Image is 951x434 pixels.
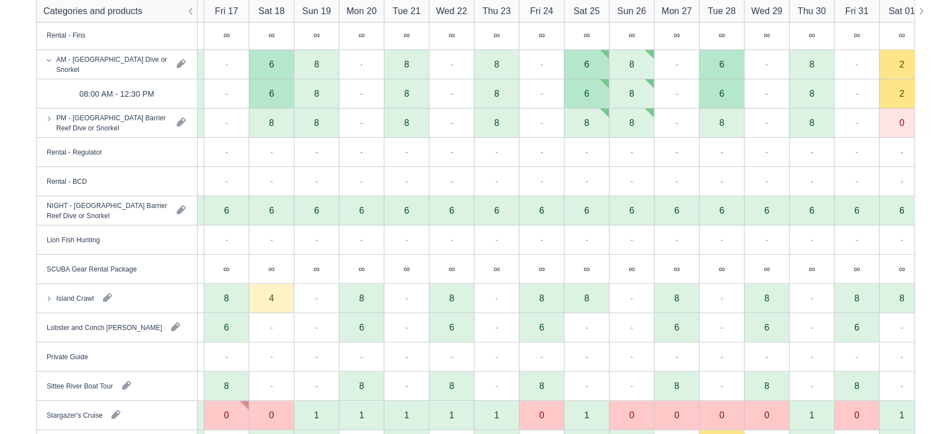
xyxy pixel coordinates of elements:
[810,145,813,159] div: -
[314,410,319,419] div: 1
[764,264,770,273] div: ∞
[519,401,564,430] div: 0
[358,264,365,273] div: ∞
[744,21,789,50] div: ∞
[450,233,453,246] div: -
[609,79,654,108] div: 8
[339,21,384,50] div: ∞
[269,118,274,127] div: 8
[764,410,769,419] div: 0
[584,118,589,127] div: 8
[879,21,924,50] div: ∞
[629,118,634,127] div: 8
[789,255,834,284] div: ∞
[810,233,813,246] div: -
[539,206,544,215] div: 6
[789,401,834,430] div: 1
[609,401,654,430] div: 0
[404,118,409,127] div: 8
[564,255,609,284] div: ∞
[224,293,229,302] div: 8
[404,60,409,69] div: 8
[269,293,274,302] div: 4
[79,87,154,100] div: 08:00 AM - 12:30 PM
[495,145,498,159] div: -
[519,313,564,342] div: 6
[674,410,679,419] div: 0
[834,372,879,401] div: 8
[564,401,609,430] div: 1
[584,60,589,69] div: 6
[358,30,365,39] div: ∞
[765,174,768,188] div: -
[474,401,519,430] div: 1
[674,30,680,39] div: ∞
[699,79,744,108] div: 6
[809,30,815,39] div: ∞
[204,313,249,342] div: 6
[584,30,590,39] div: ∞
[494,60,499,69] div: 8
[448,264,455,273] div: ∞
[294,79,339,108] div: 8
[630,233,633,246] div: -
[204,372,249,401] div: 8
[764,206,769,215] div: 6
[789,196,834,225] div: 6
[258,4,285,18] div: Sat 18
[215,4,238,18] div: Fri 17
[384,401,429,430] div: 1
[294,255,339,284] div: ∞
[539,264,545,273] div: ∞
[765,233,768,246] div: -
[429,21,474,50] div: ∞
[294,21,339,50] div: ∞
[719,118,724,127] div: 8
[654,21,699,50] div: ∞
[360,87,363,100] div: -
[294,401,339,430] div: 1
[855,233,858,246] div: -
[720,174,723,188] div: -
[315,291,318,305] div: -
[404,89,409,98] div: 8
[530,4,553,18] div: Fri 24
[249,21,294,50] div: ∞
[751,4,782,18] div: Wed 29
[699,401,744,430] div: 0
[564,21,609,50] div: ∞
[360,145,363,159] div: -
[630,174,633,188] div: -
[339,372,384,401] div: 8
[720,291,723,305] div: -
[223,30,230,39] div: ∞
[269,60,274,69] div: 6
[654,196,699,225] div: 6
[315,233,318,246] div: -
[630,145,633,159] div: -
[809,264,815,273] div: ∞
[450,87,453,100] div: -
[540,174,543,188] div: -
[654,372,699,401] div: 8
[449,381,454,390] div: 8
[609,21,654,50] div: ∞
[449,293,454,302] div: 8
[809,60,814,69] div: 8
[765,145,768,159] div: -
[302,4,331,18] div: Sun 19
[810,291,813,305] div: -
[474,79,519,108] div: 8
[675,87,678,100] div: -
[249,401,294,430] div: 0
[654,255,699,284] div: ∞
[249,196,294,225] div: 6
[765,87,768,100] div: -
[699,255,744,284] div: ∞
[313,264,320,273] div: ∞
[629,410,634,419] div: 0
[436,4,467,18] div: Wed 22
[359,293,364,302] div: 8
[494,30,500,39] div: ∞
[654,313,699,342] div: 6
